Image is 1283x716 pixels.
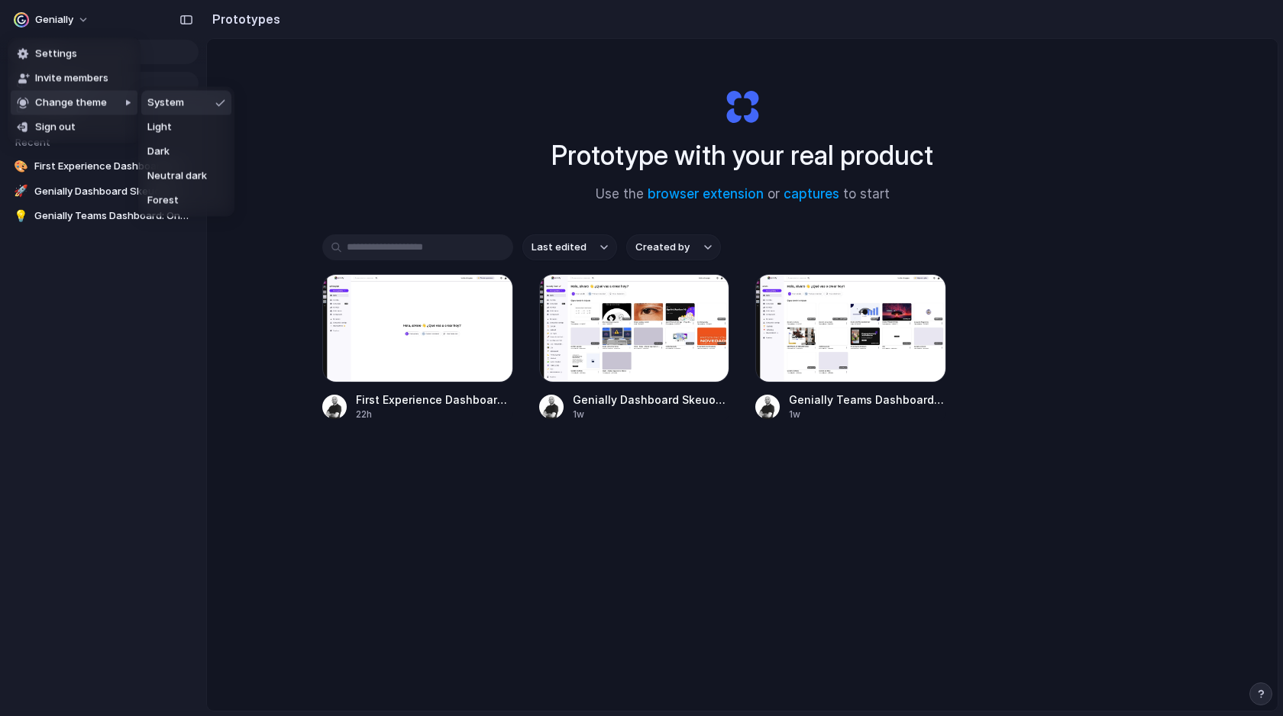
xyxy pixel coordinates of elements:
[35,71,108,86] span: Invite members
[35,47,77,62] span: Settings
[147,169,207,184] span: Neutral dark
[147,193,179,208] span: Forest
[147,144,170,160] span: Dark
[35,120,76,135] span: Sign out
[147,120,172,135] span: Light
[35,95,107,111] span: Change theme
[147,95,184,111] span: System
